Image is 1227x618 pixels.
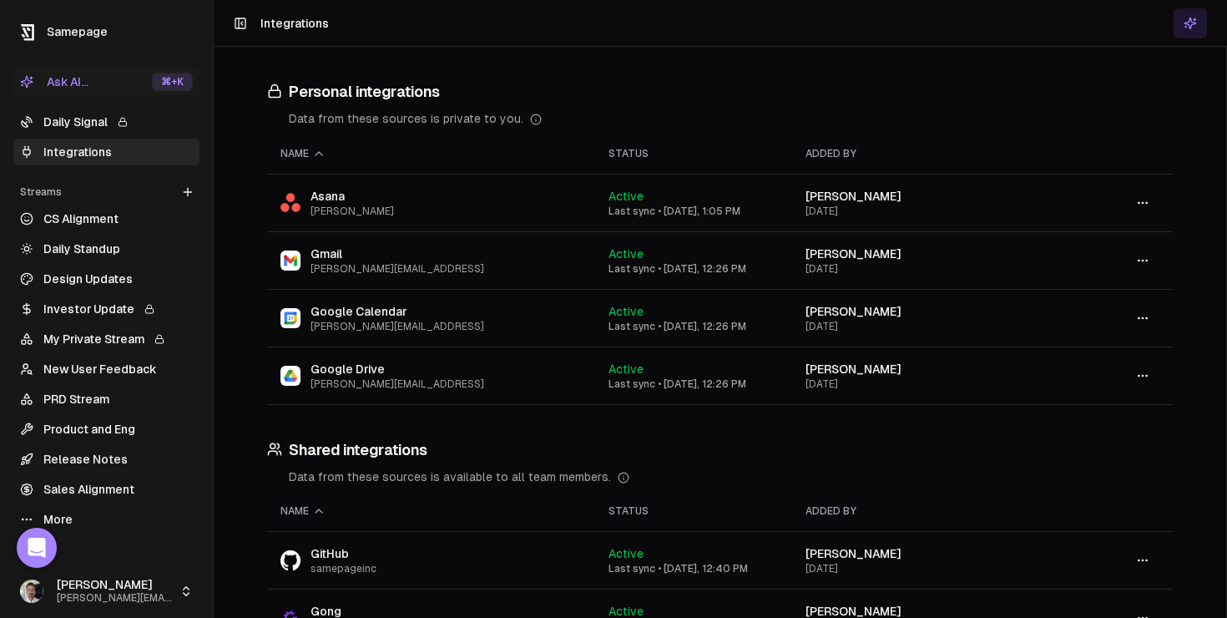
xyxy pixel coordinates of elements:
div: [DATE] [805,262,1041,276]
span: [PERSON_NAME] [805,547,901,560]
div: Name [280,147,582,160]
div: Data from these sources is private to you. [289,110,1173,127]
span: Active [608,305,644,318]
div: Last sync • [DATE], 1:05 PM [608,205,779,218]
span: Google Drive [311,361,484,377]
div: [DATE] [805,562,1041,575]
div: Name [280,504,582,518]
a: More [13,506,199,533]
div: Last sync • [DATE], 12:26 PM [608,320,779,333]
div: [DATE] [805,320,1041,333]
span: Google Calendar [311,303,484,320]
span: Active [608,605,644,618]
div: [DATE] [805,377,1041,391]
span: [PERSON_NAME][EMAIL_ADDRESS] [311,377,484,391]
span: Active [608,547,644,560]
img: Asana [280,193,300,212]
img: Gmail [280,251,300,271]
a: Release Notes [13,446,199,473]
div: Streams [13,179,199,205]
div: Added by [805,147,1041,160]
div: Status [608,504,779,518]
a: Daily Standup [13,236,199,262]
a: My Private Stream [13,326,199,352]
div: Last sync • [DATE], 12:26 PM [608,377,779,391]
a: Daily Signal [13,109,199,135]
div: ⌘ +K [152,73,193,91]
span: samepageinc [311,562,376,575]
span: [PERSON_NAME][EMAIL_ADDRESS] [57,592,173,605]
img: Google Calendar [280,308,300,328]
span: Gmail [311,246,484,262]
div: [DATE] [805,205,1041,218]
span: Active [608,190,644,203]
div: Last sync • [DATE], 12:40 PM [608,562,779,575]
span: Active [608,247,644,261]
span: GitHub [311,545,376,562]
span: [PERSON_NAME] [311,205,394,218]
h3: Personal integrations [267,80,1173,104]
span: [PERSON_NAME][EMAIL_ADDRESS] [311,262,484,276]
img: GitHub [280,550,300,570]
div: Added by [805,504,1041,518]
div: Status [608,147,779,160]
span: [PERSON_NAME] [805,190,901,203]
img: Google Drive [280,366,300,386]
a: Sales Alignment [13,476,199,503]
span: [PERSON_NAME] [805,305,901,318]
a: Investor Update [13,296,199,322]
div: Last sync • [DATE], 12:26 PM [608,262,779,276]
a: Product and Eng [13,416,199,443]
a: CS Alignment [13,205,199,232]
div: Ask AI... [20,73,88,90]
a: PRD Stream [13,386,199,413]
div: Open Intercom Messenger [17,528,57,568]
a: New User Feedback [13,356,199,382]
span: Active [608,362,644,376]
span: [PERSON_NAME][EMAIL_ADDRESS] [311,320,484,333]
span: Samepage [47,25,108,38]
span: [PERSON_NAME] [805,605,901,618]
h3: Shared integrations [267,438,1173,462]
img: _image [20,580,43,603]
span: [PERSON_NAME] [57,578,173,593]
div: Data from these sources is available to all team members. [289,469,1173,485]
a: Design Updates [13,266,199,292]
span: [PERSON_NAME] [805,362,901,376]
span: [PERSON_NAME] [805,247,901,261]
button: Ask AI...⌘+K [13,68,199,95]
span: Asana [311,188,394,205]
h1: Integrations [260,15,329,32]
button: [PERSON_NAME][PERSON_NAME][EMAIL_ADDRESS] [13,571,199,611]
a: Integrations [13,139,199,165]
